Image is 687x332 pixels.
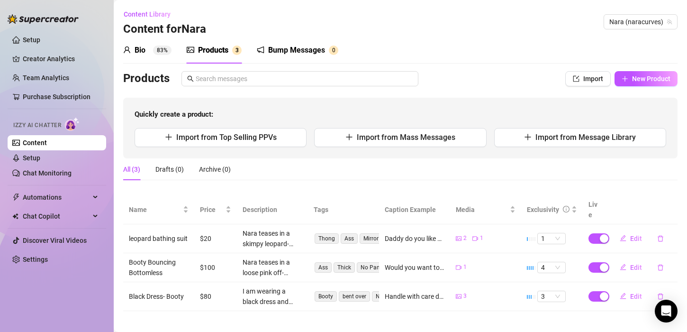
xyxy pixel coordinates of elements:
[463,292,467,301] span: 3
[194,282,237,311] td: $80
[609,15,672,29] span: Nara (naracurves)
[620,235,626,241] span: edit
[8,14,79,24] img: logo-BBDzfeDw.svg
[541,291,562,302] span: 3
[196,74,413,84] input: Search messages
[187,46,194,54] span: picture
[23,51,99,66] a: Creator Analytics
[232,46,242,55] sup: 3
[630,264,642,271] span: Edit
[123,7,178,22] button: Content Library
[268,45,325,56] div: Bump Messages
[480,234,483,243] span: 1
[612,231,650,246] button: Edit
[615,71,678,86] button: New Product
[243,228,302,249] div: Nara teases in a skimpy leopard-print thong bodysuit that clings to her curves, showing off her t...
[176,133,277,142] span: Import from Top Selling PPVs
[23,190,90,205] span: Automations
[450,195,521,224] th: Media
[385,262,444,273] div: Would you want to come slap this ass papi? Come play with me daddy! Do you like it baby? Do you l...
[187,75,194,82] span: search
[357,262,393,273] span: No Panties
[563,206,569,212] span: info-circle
[257,46,264,54] span: notification
[124,10,171,18] span: Content Library
[339,291,370,302] span: bent over
[630,293,642,300] span: Edit
[456,265,461,270] span: video-camera
[463,234,467,243] span: 2
[527,204,559,215] div: Exclusivity
[657,235,664,242] span: delete
[235,47,239,54] span: 3
[243,286,302,307] div: I am wearing a black dress and there are three images. The first two images are of someone raisin...
[314,128,486,147] button: Import from Mass Messages
[622,75,628,82] span: plus
[620,264,626,270] span: edit
[315,233,339,244] span: Thong
[153,46,172,55] sup: 83%
[524,133,532,141] span: plus
[315,262,332,273] span: Ass
[541,233,562,244] span: 1
[630,235,642,242] span: Edit
[23,74,69,82] a: Team Analytics
[123,46,131,54] span: user
[200,204,224,215] span: Price
[13,121,61,130] span: Izzy AI Chatter
[385,291,444,302] div: Handle with care daddy. Peek-a-booty Come play with me daddy
[612,260,650,275] button: Edit
[123,253,194,282] td: Booty Bouncing Bottomless
[357,133,455,142] span: Import from Mass Messages
[494,128,666,147] button: Import from Message Library
[667,19,672,25] span: team
[135,45,145,56] div: Bio
[165,133,172,141] span: plus
[23,256,48,263] a: Settings
[237,195,308,224] th: Description
[123,195,194,224] th: Name
[243,257,302,278] div: Nara teases in a loose pink off-shoulder top, showing off her bare, thick ass from multiple angle...
[535,133,636,142] span: Import from Message Library
[385,233,444,244] div: Daddy do you like what you see? Message me for me VIP exclusive content available just for you baby.
[123,282,194,311] td: Black Dress- Booty
[199,164,231,175] div: Archive (0)
[573,75,579,82] span: import
[463,263,467,272] span: 1
[23,139,47,147] a: Content
[198,45,228,56] div: Products
[23,36,40,44] a: Setup
[456,204,508,215] span: Media
[612,289,650,304] button: Edit
[650,289,671,304] button: delete
[123,224,194,253] td: leopard bathing suit
[23,209,90,224] span: Chat Copilot
[472,236,478,241] span: video-camera
[123,164,140,175] div: All (3)
[308,195,379,224] th: Tags
[315,291,337,302] span: Booty
[583,195,606,224] th: Live
[194,253,237,282] td: $100
[345,133,353,141] span: plus
[565,71,611,86] button: Import
[372,291,406,302] span: No undies
[123,71,170,86] h3: Products
[12,213,18,220] img: Chat Copilot
[456,294,461,299] span: picture
[620,293,626,299] span: edit
[657,264,664,271] span: delete
[657,293,664,300] span: delete
[360,233,400,244] span: Mirror Selfies
[23,93,90,101] a: Purchase Subscription
[194,224,237,253] td: $20
[123,22,206,37] h3: Content for Nara
[329,46,338,55] sup: 0
[341,233,358,244] span: Ass
[65,117,80,131] img: AI Chatter
[23,237,87,244] a: Discover Viral Videos
[541,262,562,273] span: 4
[23,154,40,162] a: Setup
[135,128,307,147] button: Import from Top Selling PPVs
[583,75,603,83] span: Import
